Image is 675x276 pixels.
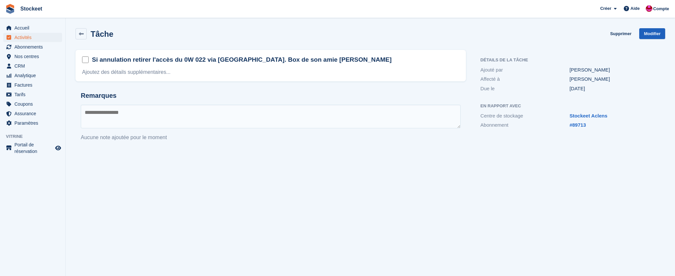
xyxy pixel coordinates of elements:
[14,90,54,99] span: Tarifs
[3,42,62,52] a: menu
[14,118,54,128] span: Paramètres
[646,5,652,12] img: Valentin BURDET
[54,144,62,152] a: Boutique d'aperçu
[18,3,45,14] a: Stockeet
[14,99,54,109] span: Coupons
[5,4,15,14] img: stora-icon-8386f47178a22dfd0bd8f6a31ec36ba5ce8667c1dd55bd0f319d3a0aa187defe.svg
[3,118,62,128] a: menu
[3,23,62,32] a: menu
[14,80,54,90] span: Factures
[14,42,54,52] span: Abonnements
[92,55,392,64] h2: Si annulation retirer l'accès du 0W 022 via [GEOGRAPHIC_DATA]. Box de son amie [PERSON_NAME]
[480,85,569,93] div: Due le
[570,122,586,128] a: #89713
[480,66,569,74] div: Ajouté par
[600,5,611,12] span: Créer
[14,61,54,71] span: CRM
[81,135,167,140] span: Aucune note ajoutée pour le moment
[14,109,54,118] span: Assurance
[480,75,569,83] div: Affecté à
[3,80,62,90] a: menu
[14,141,54,155] span: Portail de réservation
[3,109,62,118] a: menu
[14,23,54,32] span: Accueil
[570,66,659,74] div: [PERSON_NAME]
[14,33,54,42] span: Activités
[653,6,669,12] span: Compte
[480,112,569,120] div: Centre de stockage
[480,58,659,63] h2: Détails de la tâche
[3,141,62,155] a: menu
[82,69,170,75] a: Ajoutez des détails supplémentaires...
[570,113,607,118] a: Stockeet Aclens
[81,92,461,99] h2: Remarques
[630,5,640,12] span: Aide
[639,28,665,39] a: Modifier
[3,33,62,42] a: menu
[14,52,54,61] span: Nos centres
[14,71,54,80] span: Analytique
[3,90,62,99] a: menu
[3,99,62,109] a: menu
[6,133,65,140] span: Vitrine
[480,104,659,109] h2: En rapport avec
[3,71,62,80] a: menu
[570,75,659,83] div: [PERSON_NAME]
[91,30,113,38] h2: Tâche
[480,121,569,129] div: Abonnement
[3,52,62,61] a: menu
[3,61,62,71] a: menu
[610,28,631,39] a: Supprimer
[570,85,659,93] div: [DATE]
